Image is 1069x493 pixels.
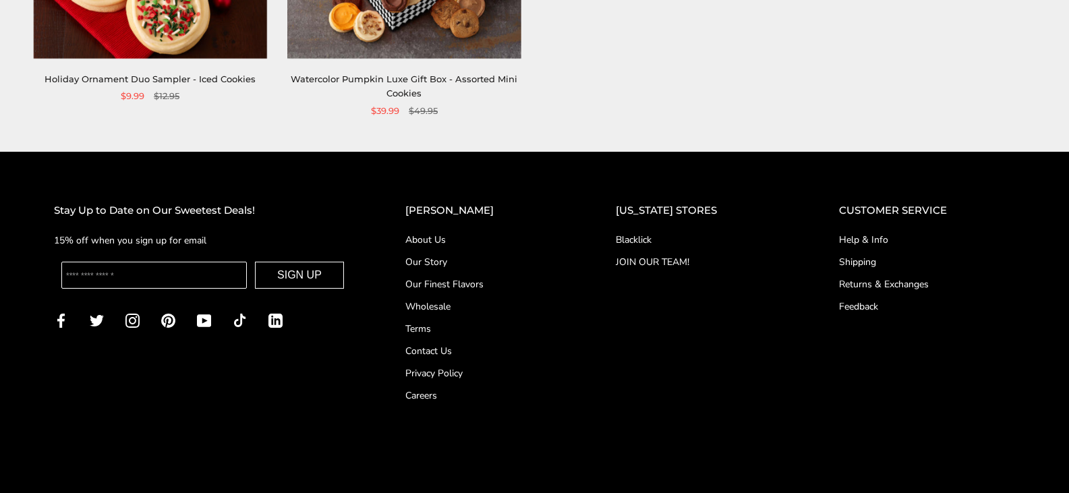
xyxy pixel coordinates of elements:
[161,312,175,328] a: Pinterest
[54,312,68,328] a: Facebook
[839,277,1015,291] a: Returns & Exchanges
[405,277,562,291] a: Our Finest Flavors
[45,74,256,84] a: Holiday Ornament Duo Sampler - Iced Cookies
[54,233,351,248] p: 15% off when you sign up for email
[839,299,1015,314] a: Feedback
[405,366,562,380] a: Privacy Policy
[405,255,562,269] a: Our Story
[371,104,399,118] span: $39.99
[409,104,438,118] span: $49.95
[616,255,785,269] a: JOIN OUR TEAM!
[616,233,785,247] a: Blacklick
[405,322,562,336] a: Terms
[839,255,1015,269] a: Shipping
[405,202,562,219] h2: [PERSON_NAME]
[291,74,517,98] a: Watercolor Pumpkin Luxe Gift Box - Assorted Mini Cookies
[405,233,562,247] a: About Us
[616,202,785,219] h2: [US_STATE] STORES
[233,312,247,328] a: TikTok
[90,312,104,328] a: Twitter
[839,202,1015,219] h2: CUSTOMER SERVICE
[197,312,211,328] a: YouTube
[61,262,247,289] input: Enter your email
[255,262,344,289] button: SIGN UP
[405,344,562,358] a: Contact Us
[54,202,351,219] h2: Stay Up to Date on Our Sweetest Deals!
[405,299,562,314] a: Wholesale
[405,388,562,403] a: Careers
[125,312,140,328] a: Instagram
[11,442,140,482] iframe: Sign Up via Text for Offers
[121,89,144,103] span: $9.99
[839,233,1015,247] a: Help & Info
[154,89,179,103] span: $12.95
[268,312,283,328] a: LinkedIn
